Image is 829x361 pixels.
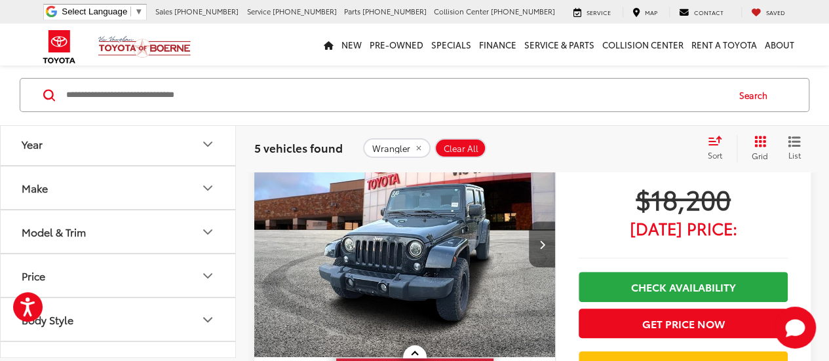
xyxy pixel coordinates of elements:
[1,210,237,253] button: Model & TrimModel & Trim
[737,135,778,161] button: Grid View
[708,149,722,161] span: Sort
[623,7,667,18] a: Map
[701,135,737,161] button: Select sort value
[366,24,427,66] a: Pre-Owned
[254,131,556,357] a: 2016 Jeep Wrangler Unlimited Sahara2016 Jeep Wrangler Unlimited Sahara2016 Jeep Wrangler Unlimite...
[22,225,86,238] div: Model & Trim
[254,131,556,358] img: 2016 Jeep Wrangler Unlimited Sahara
[22,269,45,282] div: Price
[761,24,798,66] a: About
[372,143,410,154] span: Wrangler
[727,79,786,111] button: Search
[254,140,343,155] span: 5 vehicles found
[434,139,486,159] button: Clear All
[1,254,237,297] button: PricePrice
[254,131,556,357] div: 2016 Jeep Wrangler Unlimited Sahara 0
[22,313,73,326] div: Body Style
[1,298,237,341] button: Body StyleBody Style
[520,24,598,66] a: Service & Parts: Opens in a new tab
[669,7,733,18] a: Contact
[564,7,621,18] a: Service
[200,267,216,283] div: Price
[598,24,687,66] a: Collision Center
[247,6,271,16] span: Service
[155,6,172,16] span: Sales
[774,307,816,349] svg: Start Chat
[579,272,788,301] a: Check Availability
[778,135,811,161] button: List View
[65,79,727,111] input: Search by Make, Model, or Keyword
[344,6,360,16] span: Parts
[200,180,216,195] div: Make
[35,26,84,68] img: Toyota
[22,181,48,194] div: Make
[766,8,785,16] span: Saved
[320,24,337,66] a: Home
[774,307,816,349] button: Toggle Chat Window
[434,6,489,16] span: Collision Center
[1,166,237,209] button: MakeMake
[491,6,555,16] span: [PHONE_NUMBER]
[788,150,801,161] span: List
[22,138,43,150] div: Year
[687,24,761,66] a: Rent a Toyota
[174,6,239,16] span: [PHONE_NUMBER]
[273,6,337,16] span: [PHONE_NUMBER]
[427,24,475,66] a: Specials
[752,151,768,162] span: Grid
[362,6,427,16] span: [PHONE_NUMBER]
[134,7,143,16] span: ▼
[62,7,127,16] span: Select Language
[337,24,366,66] a: New
[645,8,657,16] span: Map
[98,35,191,58] img: Vic Vaughan Toyota of Boerne
[475,24,520,66] a: Finance
[587,8,611,16] span: Service
[363,139,431,159] button: remove Wrangler
[200,223,216,239] div: Model & Trim
[62,7,143,16] a: Select Language​
[1,123,237,165] button: YearYear
[579,221,788,235] span: [DATE] Price:
[444,143,478,154] span: Clear All
[130,7,131,16] span: ​
[200,136,216,151] div: Year
[694,8,723,16] span: Contact
[200,311,216,327] div: Body Style
[529,221,555,267] button: Next image
[579,182,788,215] span: $18,200
[741,7,795,18] a: My Saved Vehicles
[579,309,788,338] button: Get Price Now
